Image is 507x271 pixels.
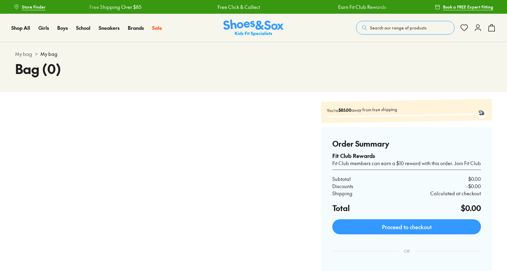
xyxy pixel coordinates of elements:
p: Shipping [332,190,353,197]
a: Shop All [11,24,30,32]
a: Sneakers [99,24,120,32]
a: My bag [15,50,32,58]
p: You're away from free shipping [327,104,486,113]
img: SNS_Logo_Responsive.svg [223,20,284,36]
h1: Bag (0) [15,58,492,78]
b: $85.00 [338,107,351,113]
span: Book a FREE Expert Fitting [443,4,493,10]
p: $0.00 [468,175,481,183]
a: Free Click & Collect [218,3,260,11]
a: Free Shipping Over $85 [89,3,141,11]
h4: $0.00 [461,202,481,214]
a: Sale [152,24,162,32]
p: Subtotal [332,175,351,183]
p: Discounts [332,183,353,190]
h4: Total [332,202,350,214]
span: Search our range of products [370,25,426,31]
a: Store Finder [14,1,46,13]
div: Fit Club members can earn a $10 reward with this order. Join Fit Club [332,160,481,167]
span: Store Finder [22,4,46,10]
a: Girls [38,24,49,32]
p: -$0.00 [466,183,481,190]
a: Proceed to checkout [332,219,481,234]
button: Search our range of products [356,21,455,35]
span: My bag [40,50,58,58]
div: Fit Club Rewards [332,152,481,160]
a: Earn Fit Club Rewards [338,3,386,11]
div: > [15,50,492,58]
a: Book a FREE Expert Fitting [435,1,493,13]
a: Brands [128,24,144,32]
div: OR [398,243,415,260]
a: Shoes & Sox [223,20,284,36]
p: Calculated at checkout [430,190,481,197]
h4: Order Summary [332,138,481,149]
a: School [76,24,90,32]
a: Boys [57,24,68,32]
